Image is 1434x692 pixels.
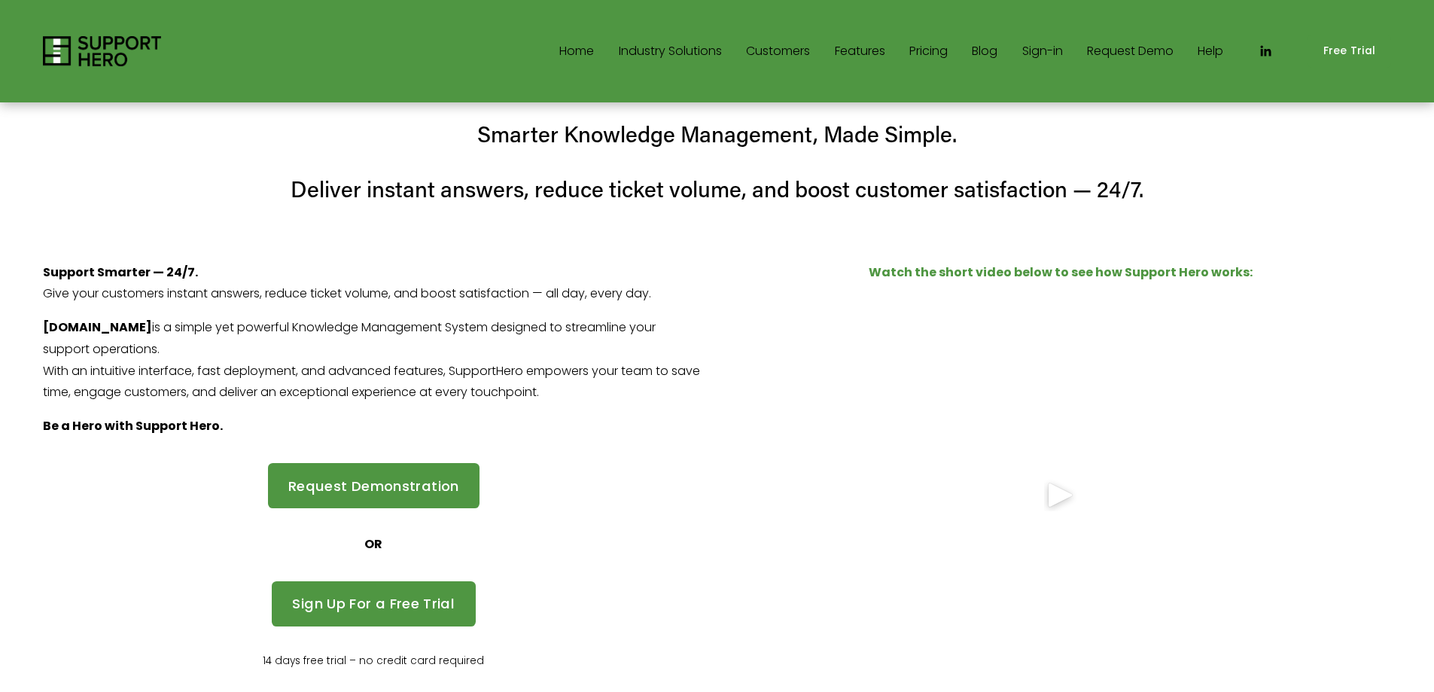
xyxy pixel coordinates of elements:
h4: Deliver instant answers, reduce ticket volume, and boost customer satisfaction — 24/7. [43,174,1391,205]
p: is a simple yet powerful Knowledge Management System designed to streamline your support operatio... [43,317,704,404]
strong: Support Smarter — 24/7. [43,264,198,281]
a: Request Demo [1087,39,1174,63]
strong: [DOMAIN_NAME] [43,319,152,336]
strong: Be a Hero with Support Hero. [43,417,223,434]
a: LinkedIn [1258,44,1273,59]
p: 14 days free trial – no credit card required [43,652,704,671]
a: Features [835,39,885,63]
img: Support Hero [43,36,161,66]
a: Sign Up For a Free Trial [272,581,476,626]
a: Blog [972,39,997,63]
p: Give your customers instant answers, reduce ticket volume, and boost satisfaction — all day, ever... [43,262,704,306]
a: Sign-in [1022,39,1063,63]
a: Pricing [909,39,948,63]
h4: Smarter Knowledge Management, Made Simple. [43,119,1391,150]
a: Home [559,39,594,63]
a: Free Trial [1308,35,1391,69]
a: Request Demonstration [268,463,480,508]
strong: OR [364,535,382,553]
a: Help [1198,39,1223,63]
a: Customers [746,39,810,63]
strong: Watch the short video below to see how Support Hero works: [869,264,1253,281]
span: Industry Solutions [619,41,722,62]
a: folder dropdown [619,39,722,63]
div: Play [1043,477,1079,513]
